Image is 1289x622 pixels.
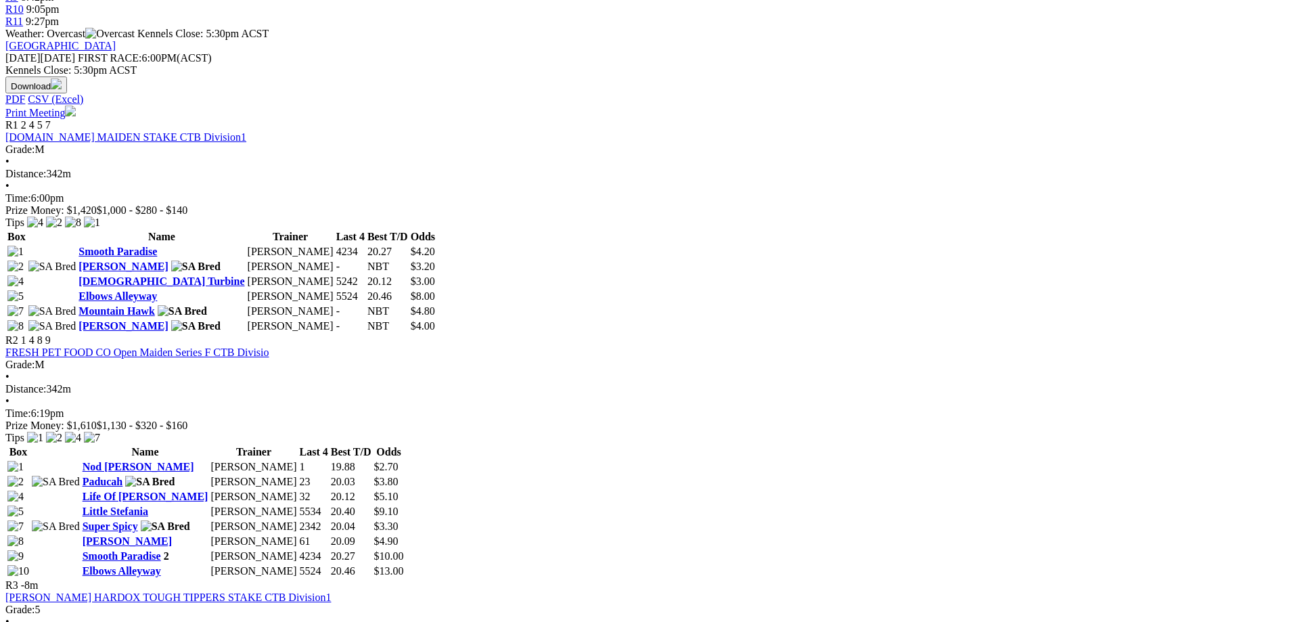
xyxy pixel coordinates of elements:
div: Download [5,93,1284,106]
img: 2 [7,476,24,488]
th: Last 4 [336,230,365,244]
span: FIRST RACE: [78,52,141,64]
span: $4.20 [411,246,435,257]
td: [PERSON_NAME] [247,245,334,259]
a: PDF [5,93,25,105]
a: Life Of [PERSON_NAME] [83,491,208,502]
img: SA Bred [125,476,175,488]
img: 5 [7,506,24,518]
td: 4234 [336,245,365,259]
td: [PERSON_NAME] [210,550,297,563]
a: R10 [5,3,24,15]
img: SA Bred [171,320,221,332]
td: [PERSON_NAME] [210,460,297,474]
th: Best T/D [367,230,409,244]
img: 2 [7,261,24,273]
span: R2 [5,334,18,346]
td: [PERSON_NAME] [247,290,334,303]
span: $4.90 [374,535,399,547]
td: [PERSON_NAME] [210,475,297,489]
span: R3 [5,579,18,591]
span: 1 4 8 9 [21,334,51,346]
a: Elbows Alleyway [83,565,161,577]
span: $1,000 - $280 - $140 [97,204,188,216]
img: 8 [7,320,24,332]
td: 2342 [299,520,329,533]
th: Name [78,230,245,244]
img: 1 [7,461,24,473]
span: R11 [5,16,23,27]
a: [GEOGRAPHIC_DATA] [5,40,116,51]
img: 7 [84,432,100,444]
span: Box [7,231,26,242]
td: [PERSON_NAME] [210,490,297,504]
span: Weather: Overcast [5,28,137,39]
img: Overcast [85,28,135,40]
img: SA Bred [28,320,76,332]
a: [PERSON_NAME] [78,261,168,272]
img: 7 [7,305,24,317]
th: Trainer [247,230,334,244]
span: $4.80 [411,305,435,317]
td: [PERSON_NAME] [247,319,334,333]
img: 8 [65,217,81,229]
a: [PERSON_NAME] [83,535,172,547]
td: 5524 [336,290,365,303]
span: 2 4 5 7 [21,119,51,131]
td: 20.40 [330,505,372,518]
span: • [5,156,9,167]
td: 4234 [299,550,329,563]
span: Distance: [5,383,46,395]
td: [PERSON_NAME] [247,275,334,288]
td: 1 [299,460,329,474]
span: $10.00 [374,550,404,562]
td: 20.04 [330,520,372,533]
span: 9:27pm [26,16,59,27]
td: [PERSON_NAME] [247,260,334,273]
div: Prize Money: $1,610 [5,420,1284,432]
span: 2 [164,550,169,562]
div: Kennels Close: 5:30pm ACST [5,64,1284,76]
img: 1 [7,246,24,258]
a: Nod [PERSON_NAME] [83,461,194,472]
td: 32 [299,490,329,504]
span: $3.30 [374,520,399,532]
td: 20.09 [330,535,372,548]
a: CSV (Excel) [28,93,83,105]
td: 5534 [299,505,329,518]
span: $3.00 [411,275,435,287]
a: Paducah [83,476,123,487]
span: [DATE] [5,52,75,64]
img: 4 [27,217,43,229]
span: $13.00 [374,565,404,577]
td: 19.88 [330,460,372,474]
td: - [336,319,365,333]
span: $4.00 [411,320,435,332]
td: [PERSON_NAME] [210,505,297,518]
td: 20.12 [330,490,372,504]
td: [PERSON_NAME] [210,535,297,548]
a: Smooth Paradise [83,550,161,562]
span: Grade: [5,359,35,370]
img: 4 [7,491,24,503]
a: Smooth Paradise [78,246,157,257]
div: 342m [5,383,1284,395]
img: SA Bred [28,261,76,273]
img: SA Bred [158,305,207,317]
td: - [336,305,365,318]
img: 4 [65,432,81,444]
span: Tips [5,432,24,443]
a: [DOMAIN_NAME] MAIDEN STAKE CTB Division1 [5,131,246,143]
a: FRESH PET FOOD CO Open Maiden Series F CTB Divisio [5,347,269,358]
a: [PERSON_NAME] HARDOX TOUGH TIPPERS STAKE CTB Division1 [5,592,331,603]
span: Kennels Close: 5:30pm ACST [137,28,269,39]
a: Mountain Hawk [78,305,154,317]
span: R1 [5,119,18,131]
div: 5 [5,604,1284,616]
img: download.svg [51,79,62,89]
span: Distance: [5,168,46,179]
td: 23 [299,475,329,489]
a: Super Spicy [83,520,138,532]
a: Elbows Alleyway [78,290,157,302]
a: [DEMOGRAPHIC_DATA] Turbine [78,275,244,287]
